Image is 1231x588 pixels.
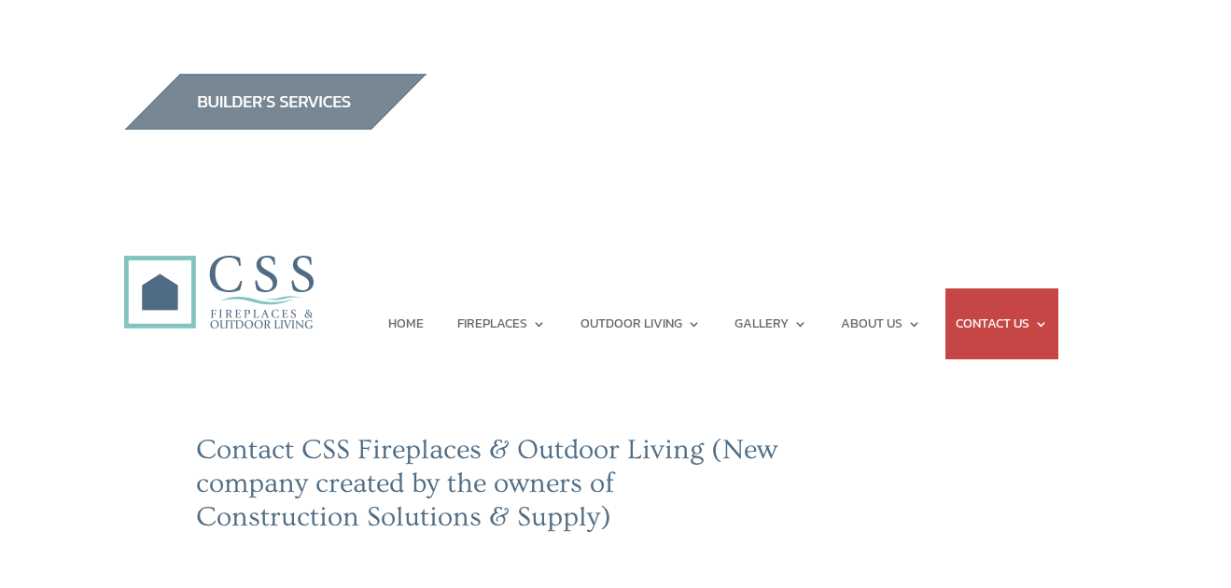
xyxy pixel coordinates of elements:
[196,433,781,543] h2: Contact CSS Fireplaces & Outdoor Living (New company created by the owners of Construction Soluti...
[581,288,701,359] a: OUTDOOR LIVING
[734,288,807,359] a: GALLERY
[123,203,314,339] img: CSS Fireplaces & Outdoor Living (Formerly Construction Solutions & Supply)- Jacksonville Ormond B...
[123,112,427,136] a: builder services construction supply
[388,288,424,359] a: HOME
[457,288,546,359] a: FIREPLACES
[841,288,921,359] a: ABOUT US
[956,288,1048,359] a: CONTACT US
[123,74,427,130] img: builders_btn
